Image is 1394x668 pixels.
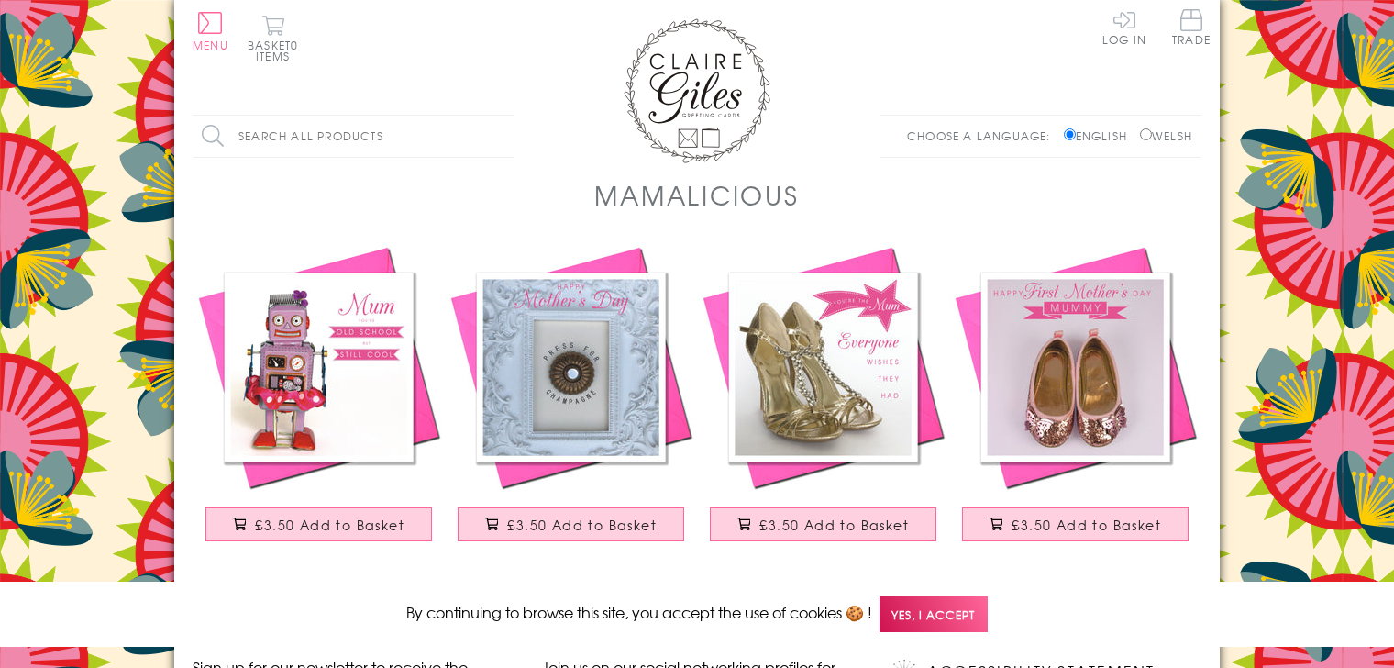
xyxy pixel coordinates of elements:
a: Mother's Day Card, Glitter Shoes, First Mother's Day £3.50 Add to Basket [949,241,1201,560]
span: £3.50 Add to Basket [507,516,657,534]
label: Welsh [1140,128,1192,144]
button: £3.50 Add to Basket [458,507,685,541]
span: Trade [1172,9,1211,45]
span: £3.50 Add to Basket [759,516,909,534]
button: £3.50 Add to Basket [710,507,937,541]
span: Menu [193,37,228,53]
span: £3.50 Add to Basket [1012,516,1161,534]
a: Mother's Day Card, Call for Love, Press for Champagne £3.50 Add to Basket [445,241,697,560]
input: Welsh [1140,128,1152,140]
p: Choose a language: [907,128,1060,144]
input: English [1064,128,1076,140]
a: Mother's Day Card, Cute Robot, Old School, Still Cool £3.50 Add to Basket [193,241,445,560]
span: 0 items [256,37,298,64]
a: Mother's Day Card, Shoes, Mum everyone wishes they had £3.50 Add to Basket [697,241,949,560]
img: Claire Giles Greetings Cards [624,18,770,163]
a: Log In [1102,9,1146,45]
img: Mother's Day Card, Glitter Shoes, First Mother's Day [949,241,1201,494]
button: Basket0 items [248,15,298,61]
button: £3.50 Add to Basket [205,507,433,541]
input: Search [495,116,514,157]
img: Mother's Day Card, Call for Love, Press for Champagne [445,241,697,494]
h1: Mamalicious [594,176,799,214]
span: Yes, I accept [880,596,988,632]
label: English [1064,128,1136,144]
button: £3.50 Add to Basket [962,507,1189,541]
a: Trade [1172,9,1211,49]
input: Search all products [193,116,514,157]
img: Mother's Day Card, Cute Robot, Old School, Still Cool [193,241,445,494]
img: Mother's Day Card, Shoes, Mum everyone wishes they had [697,241,949,494]
span: £3.50 Add to Basket [255,516,404,534]
button: Menu [193,12,228,50]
